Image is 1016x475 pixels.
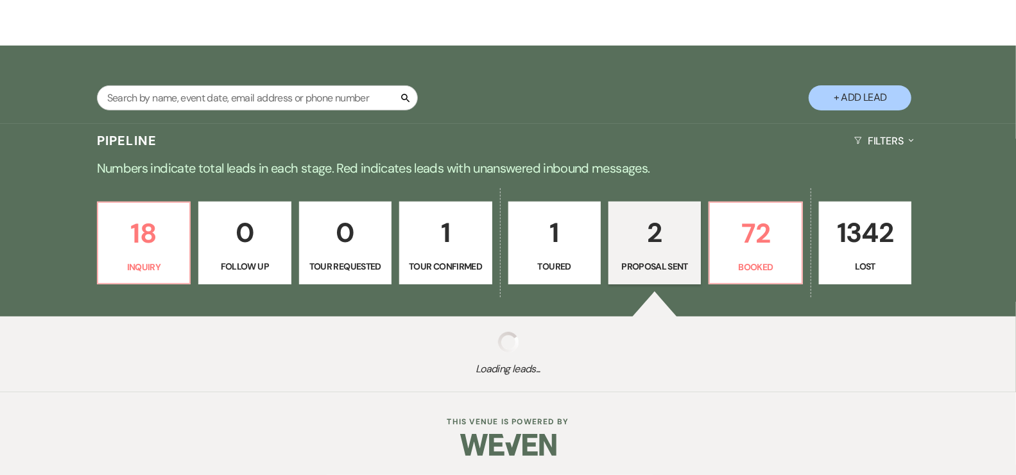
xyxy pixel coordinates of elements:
[97,85,418,110] input: Search by name, event date, email address or phone number
[517,211,592,254] p: 1
[106,212,182,255] p: 18
[207,211,282,254] p: 0
[718,260,793,274] p: Booked
[106,260,182,274] p: Inquiry
[617,259,693,273] p: Proposal Sent
[827,211,903,254] p: 1342
[617,211,693,254] p: 2
[399,202,492,285] a: 1Tour Confirmed
[51,361,965,377] span: Loading leads...
[709,202,802,285] a: 72Booked
[198,202,291,285] a: 0Follow Up
[299,202,392,285] a: 0Tour Requested
[608,202,701,285] a: 2Proposal Sent
[46,158,970,178] p: Numbers indicate total leads in each stage. Red indicates leads with unanswered inbound messages.
[307,211,383,254] p: 0
[97,132,157,150] h3: Pipeline
[498,332,519,352] img: loading spinner
[809,85,911,110] button: + Add Lead
[97,202,191,285] a: 18Inquiry
[408,259,483,273] p: Tour Confirmed
[460,422,556,467] img: Weven Logo
[408,211,483,254] p: 1
[517,259,592,273] p: Toured
[508,202,601,285] a: 1Toured
[849,124,919,158] button: Filters
[307,259,383,273] p: Tour Requested
[718,212,793,255] p: 72
[207,259,282,273] p: Follow Up
[819,202,911,285] a: 1342Lost
[827,259,903,273] p: Lost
